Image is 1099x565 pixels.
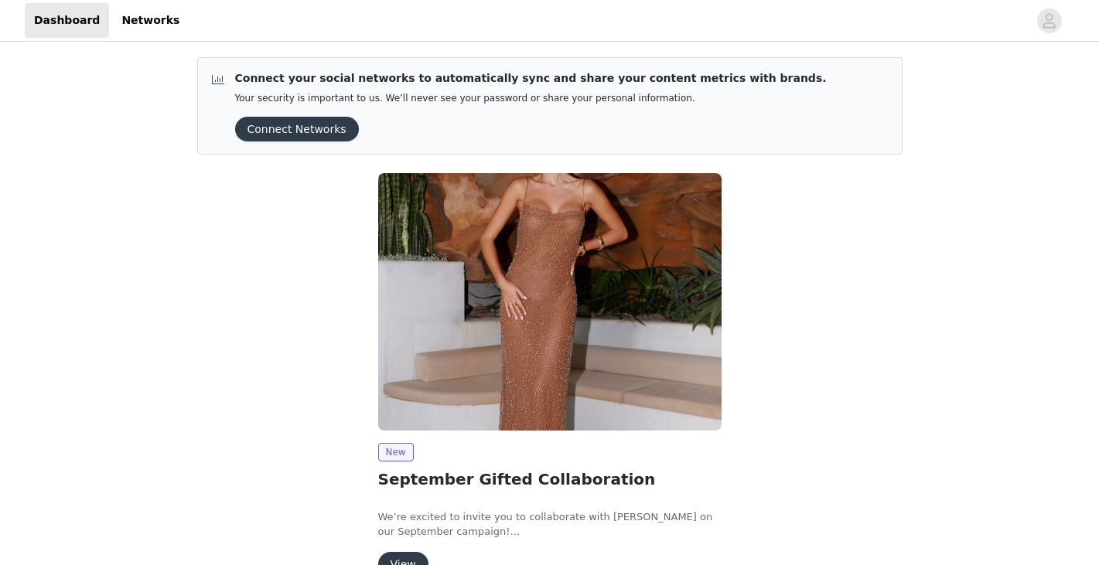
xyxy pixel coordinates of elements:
[235,93,827,104] p: Your security is important to us. We’ll never see your password or share your personal information.
[378,173,722,431] img: Peppermayo USA
[378,509,722,539] p: We’re excited to invite you to collaborate with [PERSON_NAME] on our September campaign!
[378,468,722,491] h2: September Gifted Collaboration
[25,3,109,38] a: Dashboard
[1042,9,1056,33] div: avatar
[235,117,359,141] button: Connect Networks
[235,70,827,87] p: Connect your social networks to automatically sync and share your content metrics with brands.
[112,3,189,38] a: Networks
[378,443,414,461] span: New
